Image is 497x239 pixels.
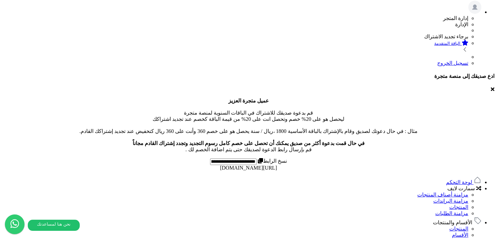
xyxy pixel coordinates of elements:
b: في حال قمت بدعوة أكثر من صديق يمكنك أن تحصل على خصم كامل رسوم التجديد وتجدد إشتراك القادم مجاناً [133,140,365,146]
label: نسخ الرابط [257,158,287,164]
span: سمارت لايف [447,186,475,191]
li: الإدارة [3,21,468,28]
a: مزامنة الطلبات [435,211,468,216]
a: تسجيل الخروج [437,60,468,66]
p: قم بدعوة صديقك للاشتراك في الباقات السنوية لمنصة متجرة ليحصل هو على 20% خصم وتحصل انت على 20% من ... [3,98,494,153]
a: الأقسام [452,232,468,238]
b: عميل متجرة العزيز [228,98,269,103]
small: الباقة المتقدمة [434,41,460,46]
span: لوحة التحكم [446,179,472,185]
span: إدارة المتجر [443,15,468,21]
a: المنتجات [449,226,468,231]
div: [URL][DOMAIN_NAME] [3,165,494,171]
li: برجاء تجديد الاشتراك [3,33,468,40]
a: لوحة التحكم [446,179,481,185]
a: الباقة المتقدمة [3,40,468,54]
a: مزامنة البراندات [433,198,468,204]
a: مزامنة أصناف المنتجات [417,192,468,197]
a: المنتجات [449,204,468,210]
h4: ادع صديقك إلى منصة متجرة [3,73,494,79]
span: الأقسام والمنتجات [433,220,472,225]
